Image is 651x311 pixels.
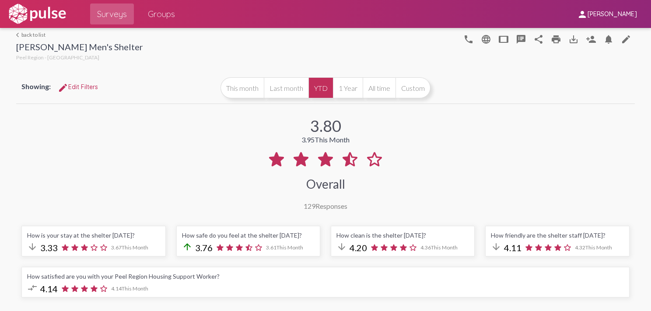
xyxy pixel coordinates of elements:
[315,135,350,144] span: This Month
[533,34,544,45] mat-icon: Share
[568,34,579,45] mat-icon: Download
[7,3,67,25] img: white-logo.svg
[547,30,565,48] a: print
[195,242,213,253] span: 3.76
[97,6,127,22] span: Surveys
[491,242,501,252] mat-icon: arrow_downward
[460,30,477,48] button: language
[481,34,491,45] mat-icon: language
[617,30,635,48] a: language
[21,82,51,90] span: Showing:
[551,34,561,45] mat-icon: print
[58,83,68,93] mat-icon: Edit Filters
[27,232,160,239] div: How is your stay at the shelter [DATE]?
[477,30,495,48] button: language
[363,77,395,98] button: All time
[582,30,600,48] button: Person
[498,34,509,45] mat-icon: tablet
[336,232,469,239] div: How clean is the shelter [DATE]?
[27,283,38,293] mat-icon: compare_arrows
[306,176,345,191] div: Overall
[122,244,148,251] span: This Month
[266,244,303,251] span: 3.61
[90,3,134,24] a: Surveys
[40,242,58,253] span: 3.33
[141,3,182,24] a: Groups
[603,34,614,45] mat-icon: Bell
[182,232,315,239] div: How safe do you feel at the shelter [DATE]?
[51,79,105,95] button: Edit FiltersEdit Filters
[264,77,308,98] button: Last month
[40,283,58,294] span: 4.14
[512,30,530,48] button: speaker_notes
[395,77,430,98] button: Custom
[495,30,512,48] button: tablet
[577,9,588,20] mat-icon: person
[463,34,474,45] mat-icon: language
[122,285,148,292] span: This Month
[491,232,623,239] div: How friendly are the shelter staff [DATE]?
[27,242,38,252] mat-icon: arrow_downward
[575,244,612,251] span: 4.32
[530,30,547,48] button: Share
[111,285,148,292] span: 4.14
[16,41,143,54] div: [PERSON_NAME] Men's Shelter
[565,30,582,48] button: Download
[16,31,143,38] a: back to list
[276,244,303,251] span: This Month
[621,34,631,45] mat-icon: language
[504,242,521,253] span: 4.11
[16,54,99,61] span: Peel Region - [GEOGRAPHIC_DATA]
[588,10,637,18] span: [PERSON_NAME]
[336,242,347,252] mat-icon: arrow_downward
[27,273,624,280] div: How satisfied are you with your Peel Region Housing Support Worker?
[570,6,644,22] button: [PERSON_NAME]
[431,244,458,251] span: This Month
[333,77,363,98] button: 1 Year
[585,244,612,251] span: This Month
[220,77,264,98] button: This month
[304,202,347,210] div: Responses
[516,34,526,45] mat-icon: speaker_notes
[350,242,367,253] span: 4.20
[304,202,315,210] span: 129
[600,30,617,48] button: Bell
[420,244,458,251] span: 4.36
[16,32,21,38] mat-icon: arrow_back_ios
[586,34,596,45] mat-icon: Person
[182,242,192,252] mat-icon: arrow_upward
[58,83,98,91] span: Edit Filters
[308,77,333,98] button: YTD
[310,116,341,135] div: 3.80
[301,135,350,144] div: 3.95
[148,6,175,22] span: Groups
[111,244,148,251] span: 3.67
